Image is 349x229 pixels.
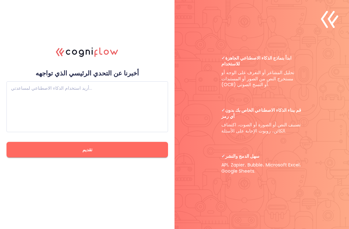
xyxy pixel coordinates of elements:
b: ✓ [221,55,225,61]
p: تصنيف النص أو الصورة أو الصوت، اكتشاف الكائن، روبوت الإجابة على الأسئلة. [221,107,302,134]
b: ✓ [221,153,225,159]
p: أخبرنا عن التحدي الرئيسي الذي تواجهه [6,69,168,77]
b: ✓ [221,107,225,113]
span: ابدأ بنماذج الذكاء الاصطناعي الجاهزة للاستخدام [221,55,302,67]
p: API، Zapier، Bubble، Microsoft Excel، Google Sheets. [221,153,302,174]
span: سهل الدمج والنشر [221,153,302,159]
p: تحليل المشاعر أو التعرف على الوجه أو مستخرج النص من الصور أو المستندات (OCR) أو النسخ الصوتي. [221,55,302,88]
span: تقديم [17,146,158,154]
button: تقديم [6,142,168,157]
span: قم ببناء الذكاء الاصطناعي الخاص بك بدون أي رمز [221,107,302,119]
